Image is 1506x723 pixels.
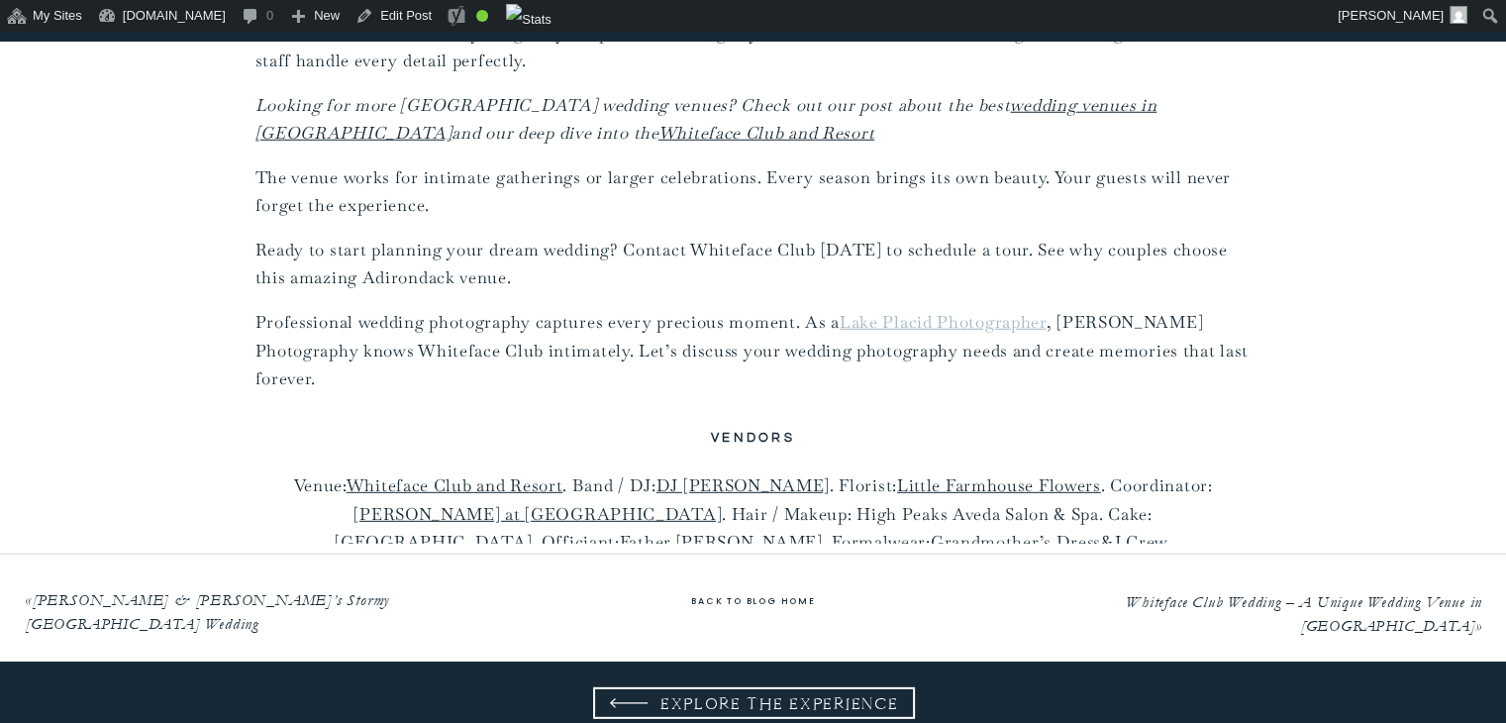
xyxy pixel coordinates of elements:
div: Good [476,10,488,22]
a: [PERSON_NAME] at [GEOGRAPHIC_DATA] [353,503,722,525]
em: Looking for more [GEOGRAPHIC_DATA] wedding venues? Check out our post about the best and our deep... [255,94,1157,145]
a: EXPLORE THE EXPERIENCE [651,691,909,715]
a: J Crew [1114,531,1166,553]
p: Whiteface Club offers everything for your perfect wedding day. Mountain views and lake settings c... [255,19,1252,75]
a: [GEOGRAPHIC_DATA] [335,531,532,553]
a: Whiteface Club and Resort [347,474,563,496]
a: Grandmother’s Dress [931,531,1101,553]
a: back to blog home [667,593,841,611]
p: Ready to start planning your dream wedding? Contact Whiteface Club [DATE] to schedule a tour. See... [255,236,1252,292]
a: Father [PERSON_NAME] [620,531,823,553]
a: Whiteface Club and Resort [658,122,875,144]
a: Lake Placid Photographer [840,311,1047,333]
a: DJ [PERSON_NAME] [656,474,830,496]
a: Premier Coach [755,560,875,581]
span: [PERSON_NAME] [1338,8,1444,23]
a: [PERSON_NAME] & [PERSON_NAME]’s Stormy [GEOGRAPHIC_DATA] Wedding [25,591,389,633]
a: Little Farmhouse Flowers [897,474,1101,496]
h3: » [1026,590,1482,618]
p: Venue: . Band / DJ: . Florist: . Coordinator: . Hair / Makeup: High Peaks Aveda Salon & Spa. Cake... [255,471,1252,584]
a: Whiteface Club Wedding – A Unique Wedding Venue in [GEOGRAPHIC_DATA] [1126,593,1482,635]
img: Views over 48 hours. Click for more Jetpack Stats. [506,4,552,36]
strong: Vendors [711,431,795,445]
h3: « [25,588,426,614]
p: Professional wedding photography captures every precious moment. As a , [PERSON_NAME] Photography... [255,308,1252,393]
p: The venue works for intimate gatherings or larger celebrations. Every season brings its own beaut... [255,163,1252,220]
